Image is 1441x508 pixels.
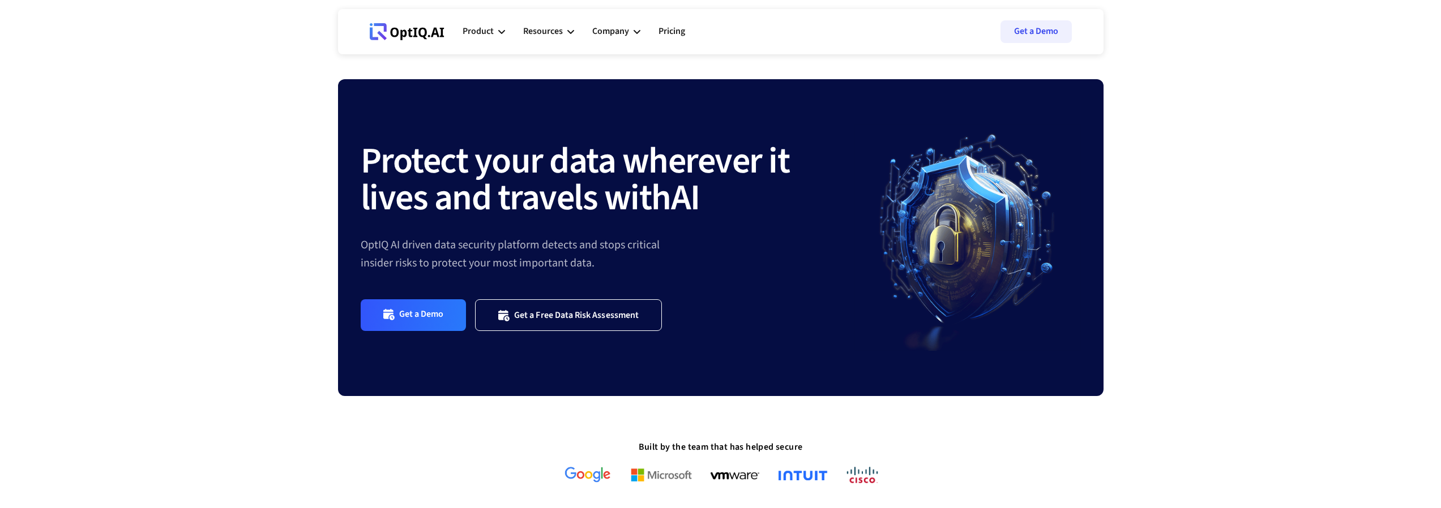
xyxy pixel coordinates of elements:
[592,15,640,49] div: Company
[1000,20,1072,43] a: Get a Demo
[523,15,574,49] div: Resources
[514,309,639,321] div: Get a Free Data Risk Assessment
[592,24,629,39] div: Company
[523,24,563,39] div: Resources
[639,441,803,453] strong: Built by the team that has helped secure
[399,308,444,321] div: Get a Demo
[361,299,467,330] a: Get a Demo
[361,135,790,224] strong: Protect your data wherever it lives and travels with
[463,15,505,49] div: Product
[463,24,494,39] div: Product
[475,299,662,330] a: Get a Free Data Risk Assessment
[659,15,685,49] a: Pricing
[370,15,444,49] a: Webflow Homepage
[671,172,700,224] strong: AI
[361,236,854,272] div: OptIQ AI driven data security platform detects and stops critical insider risks to protect your m...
